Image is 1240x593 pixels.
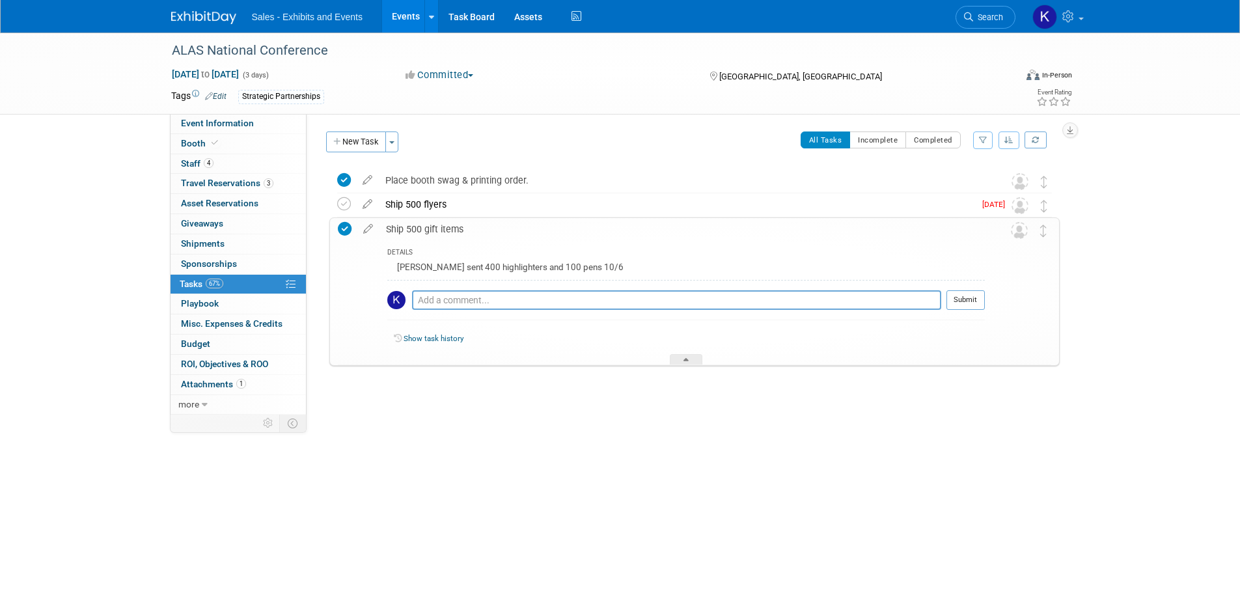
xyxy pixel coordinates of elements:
span: 67% [206,279,223,288]
td: Tags [171,89,227,104]
a: Event Information [171,114,306,133]
span: Attachments [181,379,246,389]
span: to [199,69,212,79]
a: Edit [205,92,227,101]
span: Booth [181,138,221,148]
div: In-Person [1041,70,1072,80]
a: Staff4 [171,154,306,174]
div: Event Rating [1036,89,1071,96]
a: Sponsorships [171,255,306,274]
div: ALAS National Conference [167,39,996,62]
span: (3 days) [241,71,269,79]
span: 3 [264,178,273,188]
span: Sponsorships [181,258,237,269]
a: more [171,395,306,415]
img: Kara Haven [387,291,406,309]
img: Kara Haven [1032,5,1057,29]
img: Unassigned [1011,222,1028,239]
a: Misc. Expenses & Credits [171,314,306,334]
img: ExhibitDay [171,11,236,24]
a: Show task history [404,334,463,343]
a: Budget [171,335,306,354]
div: Place booth swag & printing order. [379,169,985,191]
span: Travel Reservations [181,178,273,188]
a: Shipments [171,234,306,254]
button: Submit [946,290,985,310]
div: Ship 500 flyers [379,193,974,215]
a: Tasks67% [171,275,306,294]
i: Move task [1041,200,1047,212]
a: Attachments1 [171,375,306,394]
span: Shipments [181,238,225,249]
a: Search [956,6,1015,29]
span: [DATE] [DATE] [171,68,240,80]
div: Event Format [939,68,1073,87]
i: Move task [1040,225,1047,237]
span: Sales - Exhibits and Events [252,12,363,22]
img: Unassigned [1012,197,1028,214]
button: New Task [326,131,386,152]
button: Committed [401,68,478,82]
button: Completed [905,131,961,148]
span: Tasks [180,279,223,289]
td: Toggle Event Tabs [279,415,306,432]
span: Playbook [181,298,219,309]
div: Strategic Partnerships [238,90,324,103]
img: Format-Inperson.png [1026,70,1040,80]
span: [DATE] [982,200,1012,209]
img: Unassigned [1012,173,1028,190]
span: Staff [181,158,214,169]
a: Travel Reservations3 [171,174,306,193]
button: All Tasks [801,131,851,148]
a: Booth [171,134,306,154]
a: edit [356,174,379,186]
span: Budget [181,338,210,349]
span: Search [973,12,1003,22]
button: Incomplete [849,131,906,148]
td: Personalize Event Tab Strip [257,415,280,432]
div: [PERSON_NAME] sent 400 highlighters and 100 pens 10/6 [387,259,985,279]
div: DETAILS [387,248,985,259]
a: Playbook [171,294,306,314]
a: Giveaways [171,214,306,234]
a: ROI, Objectives & ROO [171,355,306,374]
span: Giveaways [181,218,223,228]
span: 4 [204,158,214,168]
span: Event Information [181,118,254,128]
a: edit [357,223,379,235]
a: Asset Reservations [171,194,306,214]
span: [GEOGRAPHIC_DATA], [GEOGRAPHIC_DATA] [719,72,882,81]
span: 1 [236,379,246,389]
span: more [178,399,199,409]
div: Ship 500 gift items [379,218,985,240]
i: Move task [1041,176,1047,188]
span: ROI, Objectives & ROO [181,359,268,369]
a: Refresh [1025,131,1047,148]
span: Misc. Expenses & Credits [181,318,282,329]
span: Asset Reservations [181,198,258,208]
a: edit [356,199,379,210]
i: Booth reservation complete [212,139,218,146]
